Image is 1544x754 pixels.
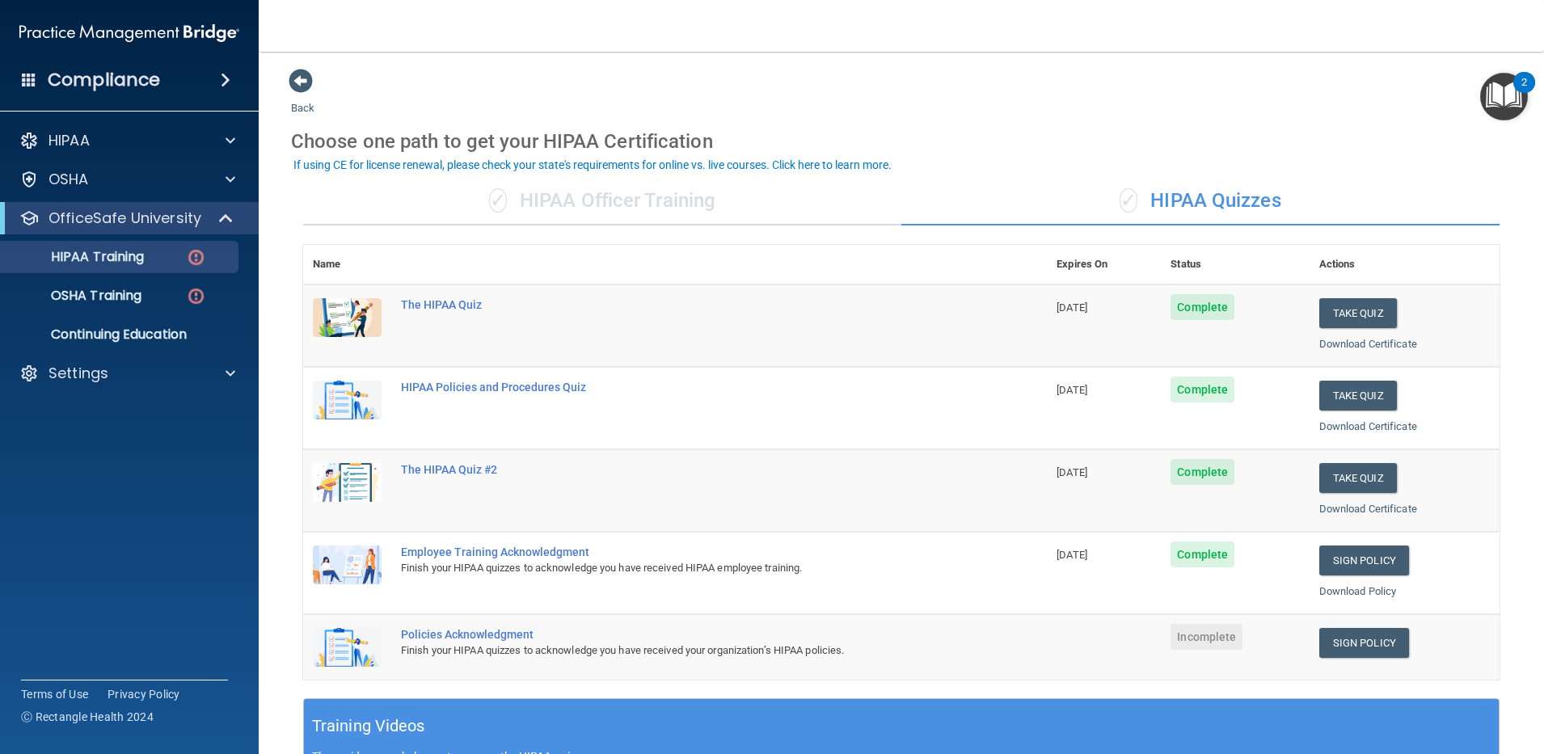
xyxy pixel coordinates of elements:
a: Sign Policy [1319,628,1409,658]
div: The HIPAA Quiz [401,298,966,311]
span: Ⓒ Rectangle Health 2024 [21,709,154,725]
p: OSHA Training [11,288,141,304]
img: danger-circle.6113f641.png [186,247,206,267]
a: Settings [19,364,235,383]
span: Complete [1171,294,1234,320]
img: danger-circle.6113f641.png [186,286,206,306]
h5: Training Videos [312,712,425,740]
a: Download Certificate [1319,503,1417,515]
a: OfficeSafe University [19,209,234,228]
th: Expires On [1047,245,1161,284]
a: OSHA [19,170,235,189]
div: Employee Training Acknowledgment [401,545,966,558]
span: Complete [1171,541,1234,567]
p: Settings [49,364,108,383]
div: 2 [1521,82,1527,103]
div: Finish your HIPAA quizzes to acknowledge you have received HIPAA employee training. [401,558,966,578]
button: Take Quiz [1319,298,1397,328]
span: Incomplete [1171,624,1242,650]
button: Open Resource Center, 2 new notifications [1480,73,1528,120]
a: Download Certificate [1319,338,1417,350]
div: HIPAA Officer Training [303,177,901,225]
span: [DATE] [1057,549,1087,561]
a: Download Policy [1319,585,1397,597]
p: HIPAA Training [11,249,144,265]
img: PMB logo [19,17,239,49]
p: Continuing Education [11,326,231,343]
p: OfficeSafe University [49,209,201,228]
div: If using CE for license renewal, please check your state's requirements for online vs. live cours... [293,159,892,171]
button: Take Quiz [1319,381,1397,411]
a: Back [291,82,314,114]
div: HIPAA Quizzes [901,177,1500,225]
div: HIPAA Policies and Procedures Quiz [401,381,966,394]
p: OSHA [49,170,89,189]
h4: Compliance [48,69,160,91]
th: Name [303,245,391,284]
th: Actions [1310,245,1500,284]
a: HIPAA [19,131,235,150]
div: The HIPAA Quiz #2 [401,463,966,476]
a: Privacy Policy [108,686,180,702]
span: Complete [1171,459,1234,485]
button: If using CE for license renewal, please check your state's requirements for online vs. live cours... [291,157,894,173]
span: ✓ [489,188,507,213]
div: Finish your HIPAA quizzes to acknowledge you have received your organization’s HIPAA policies. [401,641,966,660]
span: Complete [1171,377,1234,402]
span: ✓ [1120,188,1137,213]
a: Terms of Use [21,686,88,702]
a: Download Certificate [1319,420,1417,432]
button: Take Quiz [1319,463,1397,493]
span: [DATE] [1057,384,1087,396]
span: [DATE] [1057,466,1087,478]
p: HIPAA [49,131,90,150]
a: Sign Policy [1319,545,1409,575]
div: Choose one path to get your HIPAA Certification [291,118,1512,165]
th: Status [1161,245,1309,284]
span: [DATE] [1057,301,1087,314]
div: Policies Acknowledgment [401,628,966,641]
